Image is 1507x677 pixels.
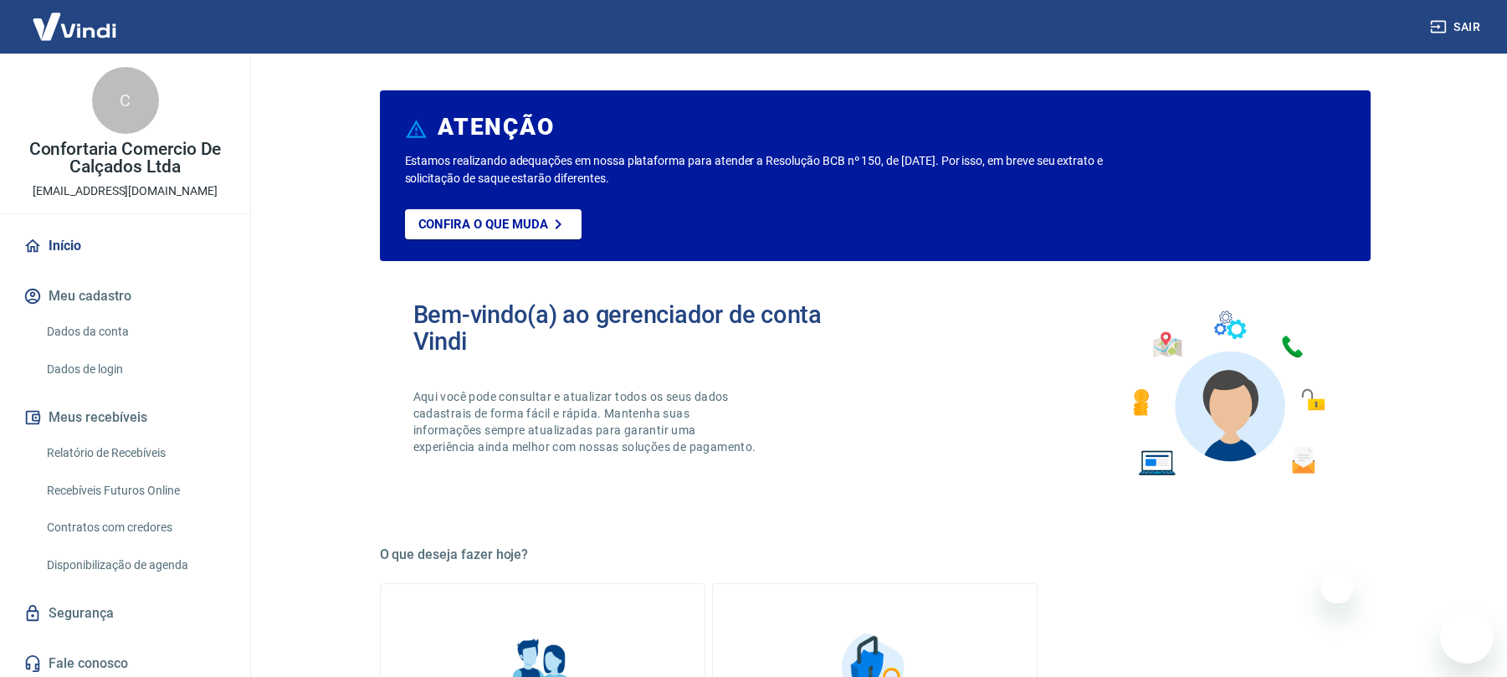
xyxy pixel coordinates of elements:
button: Meus recebíveis [20,399,230,436]
button: Meu cadastro [20,278,230,315]
a: Disponibilização de agenda [40,548,230,582]
button: Sair [1427,12,1487,43]
a: Segurança [20,595,230,632]
img: Vindi [20,1,129,52]
a: Confira o que muda [405,209,582,239]
h5: O que deseja fazer hoje? [380,546,1371,563]
h2: Bem-vindo(a) ao gerenciador de conta Vindi [413,301,875,355]
div: C [92,67,159,134]
a: Recebíveis Futuros Online [40,474,230,508]
p: Confira o que muda [418,217,548,232]
h6: ATENÇÃO [438,119,554,136]
iframe: Botão para abrir a janela de mensagens [1440,610,1494,664]
a: Contratos com credores [40,510,230,545]
a: Dados de login [40,352,230,387]
a: Dados da conta [40,315,230,349]
p: [EMAIL_ADDRESS][DOMAIN_NAME] [33,182,218,200]
p: Confortaria Comercio De Calçados Ltda [13,141,237,176]
a: Início [20,228,230,264]
a: Relatório de Recebíveis [40,436,230,470]
p: Aqui você pode consultar e atualizar todos os seus dados cadastrais de forma fácil e rápida. Mant... [413,388,760,455]
img: Imagem de um avatar masculino com diversos icones exemplificando as funcionalidades do gerenciado... [1118,301,1337,486]
iframe: Fechar mensagem [1320,570,1354,603]
p: Estamos realizando adequações em nossa plataforma para atender a Resolução BCB nº 150, de [DATE].... [405,152,1157,187]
